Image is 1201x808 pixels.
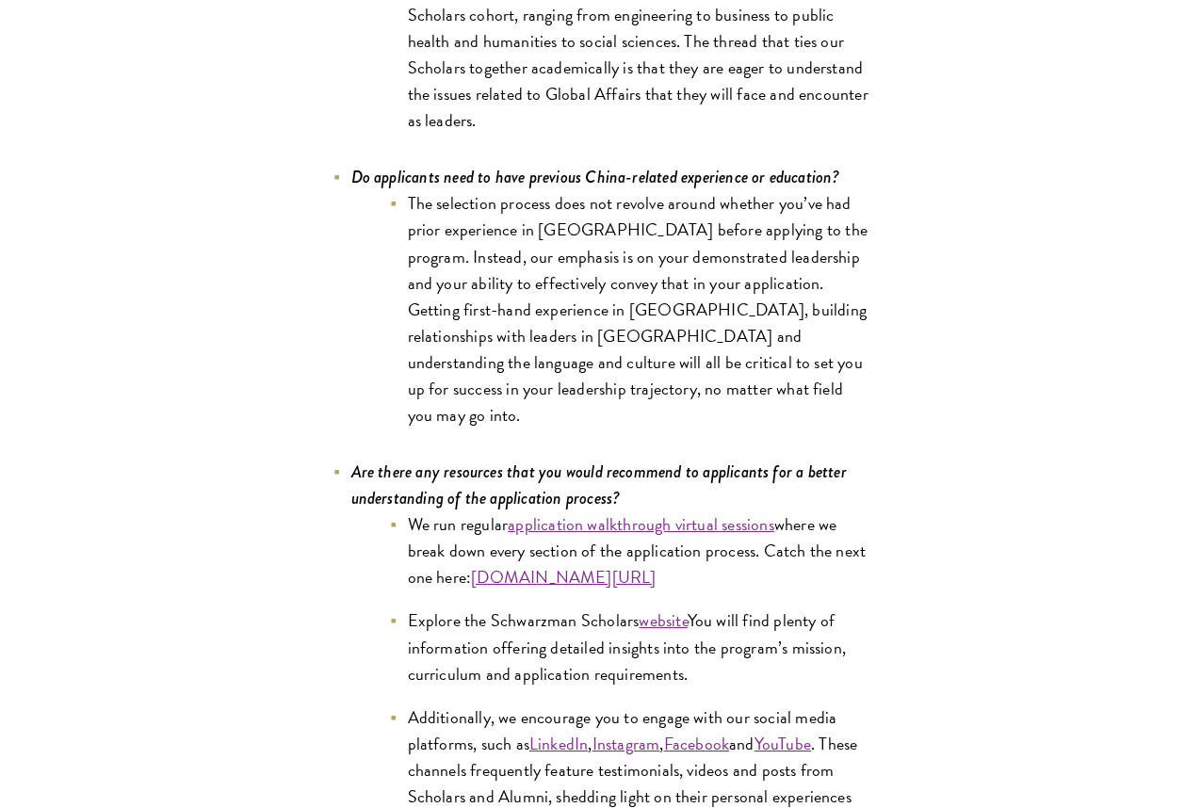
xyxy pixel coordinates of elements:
[389,511,869,590] li: We run regular where we break down every section of the application process. Catch the next one h...
[592,731,660,756] a: Instagram
[389,190,869,428] li: The selection process does not revolve around whether you’ve had prior experience in [GEOGRAPHIC_...
[508,511,774,537] a: application walkthrough virtual sessions
[389,607,869,687] li: Explore the Schwarzman Scholars You will find plenty of information offering detailed insights in...
[755,731,811,756] a: YouTube
[471,564,656,590] a: [DOMAIN_NAME][URL]
[639,607,687,633] a: website
[351,165,840,189] i: Do applicants need to have previous China-related experience or education?
[664,731,730,756] a: Facebook
[529,731,589,756] a: LinkedIn
[351,460,847,510] i: Are there any resources that you would recommend to applicants for a better understanding of the ...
